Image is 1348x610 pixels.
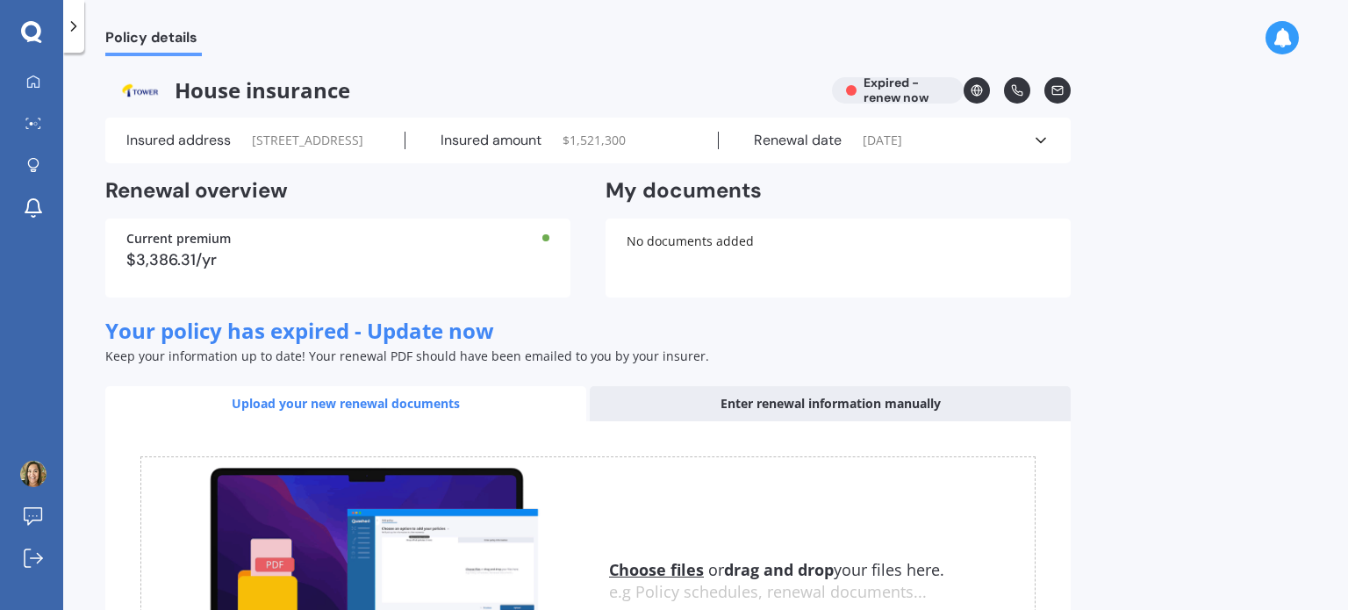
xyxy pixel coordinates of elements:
div: $3,386.31/yr [126,252,549,268]
u: Choose files [609,559,704,580]
img: Tower.webp [105,77,175,104]
span: [DATE] [863,132,902,149]
div: Upload your new renewal documents [105,386,586,421]
div: Current premium [126,233,549,245]
span: Keep your information up to date! Your renewal PDF should have been emailed to you by your insurer. [105,348,709,364]
div: Enter renewal information manually [590,386,1071,421]
span: $ 1,521,300 [563,132,626,149]
b: drag and drop [724,559,834,580]
div: No documents added [606,219,1071,298]
span: Policy details [105,29,202,53]
div: e.g Policy schedules, renewal documents... [609,583,1035,602]
label: Insured amount [441,132,541,149]
span: Your policy has expired - Update now [105,316,494,345]
img: ACg8ocI1wtExWoA0N-ngUdrRcom6hgH86yd2qzkukMUdUCkxMGeV0xRT4w=s96-c [20,461,47,487]
label: Renewal date [754,132,842,149]
span: or your files here. [609,559,944,580]
h2: Renewal overview [105,177,570,205]
span: [STREET_ADDRESS] [252,132,363,149]
span: House insurance [105,77,818,104]
h2: My documents [606,177,762,205]
label: Insured address [126,132,231,149]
